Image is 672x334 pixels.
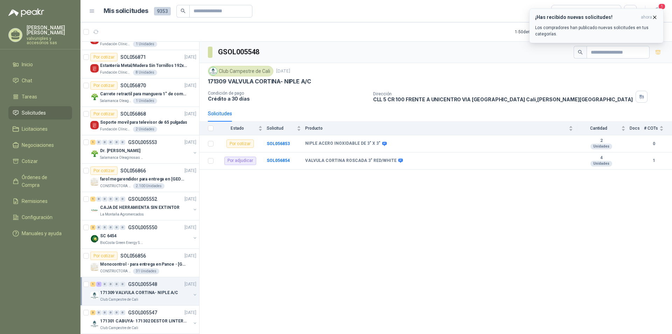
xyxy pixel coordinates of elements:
[22,230,62,237] span: Manuales y ayuda
[114,225,119,230] div: 0
[100,297,138,302] p: Club Campestre de Cali
[90,178,99,186] img: Company Logo
[114,310,119,315] div: 0
[184,253,196,259] p: [DATE]
[90,197,96,202] div: 1
[100,98,132,104] p: Salamanca Oleaginosas SAS
[108,225,113,230] div: 0
[128,282,157,287] p: GSOL005548
[90,140,96,145] div: 1
[305,126,567,131] span: Producto
[90,252,118,260] div: Por cotizar
[114,140,119,145] div: 0
[100,41,132,47] p: Fundación Clínica Shaio
[80,249,199,277] a: Por cotizarSOL056856[DATE] Company LogoMonocontrol - para entrega en Pance - [GEOGRAPHIC_DATA]CON...
[133,41,157,47] div: 1 Unidades
[658,3,666,10] span: 1
[128,310,157,315] p: GSOL005547
[96,225,101,230] div: 0
[120,253,146,258] p: SOL056856
[90,110,118,118] div: Por cotizar
[22,173,65,189] span: Órdenes de Compra
[8,195,72,208] a: Remisiones
[90,206,99,214] img: Company Logo
[22,213,52,221] span: Configuración
[577,126,620,131] span: Cantidad
[218,126,257,131] span: Estado
[267,141,290,146] a: SOL056853
[128,225,157,230] p: GSOL005550
[8,74,72,87] a: Chat
[100,325,138,331] p: Club Campestre de Cali
[590,144,612,149] div: Unidades
[90,121,99,129] img: Company Logo
[184,224,196,231] p: [DATE]
[22,109,46,117] span: Solicitudes
[535,14,638,20] h3: ¡Has recibido nuevas solicitudes!
[90,223,198,246] a: 2 0 0 0 0 0 GSOL005550[DATE] Company LogoSC 6454BioCosta Green Energy S.A.S
[90,81,118,90] div: Por cotizar
[577,138,625,144] b: 2
[90,64,99,73] img: Company Logo
[100,127,132,132] p: Fundación Clínica Shaio
[630,122,644,135] th: Docs
[8,122,72,136] a: Licitaciones
[96,310,101,315] div: 0
[184,309,196,316] p: [DATE]
[108,282,113,287] div: 0
[108,140,113,145] div: 0
[100,70,132,75] p: Fundación Clínica Shaio
[27,25,72,35] p: [PERSON_NAME] [PERSON_NAME]
[100,119,187,126] p: Soporte movil para televisor de 65 pulgadas
[267,122,305,135] th: Solicitud
[305,158,397,164] b: VALVULA CORTINA ROSCADA 3" RED/WHITE
[181,8,185,13] span: search
[100,233,117,239] p: SC 6454
[120,225,125,230] div: 0
[27,36,72,45] p: valvuniples y accesorios sas
[184,54,196,61] p: [DATE]
[154,7,171,15] span: 9353
[80,79,199,107] a: Por cotizarSOL056870[DATE] Company LogoCarrete retractil para manguera 1" de combustibleSalamanca...
[128,140,157,145] p: GSOL005553
[529,8,664,43] button: ¡Has recibido nuevas solicitudes!ahora Los compradores han publicado nuevas solicitudes en tus ca...
[644,141,664,147] b: 0
[184,139,196,146] p: [DATE]
[535,25,658,37] p: Los compradores han publicado nuevas solicitudes en tus categorías.
[120,111,146,116] p: SOL056868
[224,157,256,165] div: Por adjudicar
[100,91,187,97] p: Carrete retractil para manguera 1" de combustible
[226,139,254,148] div: Por cotizar
[128,197,157,202] p: GSOL005552
[644,122,672,135] th: # COTs
[208,78,311,85] p: 171309 VALVULA CORTINA- NIPLE A/C
[90,280,198,302] a: 1 1 0 0 0 0 GSOL005548[DATE] Company Logo171309 VALVULA CORTINA- NIPLE A/CClub Campestre de Cali
[102,282,107,287] div: 0
[184,82,196,89] p: [DATE]
[208,91,367,96] p: Condición de pago
[22,61,33,68] span: Inicio
[218,47,260,57] h3: GSOL005548
[90,308,198,331] a: 3 0 0 0 0 0 GSOL005547[DATE] Company Logo171301 CABUYA- 171302 DESTOR LINTER- 171305 PINZAClub Ca...
[8,211,72,224] a: Configuración
[100,240,144,246] p: BioCosta Green Energy S.A.S
[8,155,72,168] a: Cotizar
[90,93,99,101] img: Company Logo
[100,318,187,325] p: 171301 CABUYA- 171302 DESTOR LINTER- 171305 PINZA
[100,62,187,69] p: Estantería Metal/Madera Sin Tornillos 192x100x50 cm 5 Niveles Gris
[267,158,290,163] a: SOL056854
[644,126,658,131] span: # COTs
[120,83,146,88] p: SOL056870
[641,14,652,20] span: ahora
[577,122,630,135] th: Cantidad
[100,204,180,211] p: CAJA DE HERRAMIENTA SIN EXTINTOR
[102,140,107,145] div: 0
[373,91,633,96] p: Dirección
[22,93,37,101] span: Tareas
[90,234,99,243] img: Company Logo
[100,176,187,183] p: farol megarendidor para entrega en [GEOGRAPHIC_DATA]
[100,155,144,161] p: Salamanca Oleaginosas SAS
[133,127,157,132] div: 2 Unidades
